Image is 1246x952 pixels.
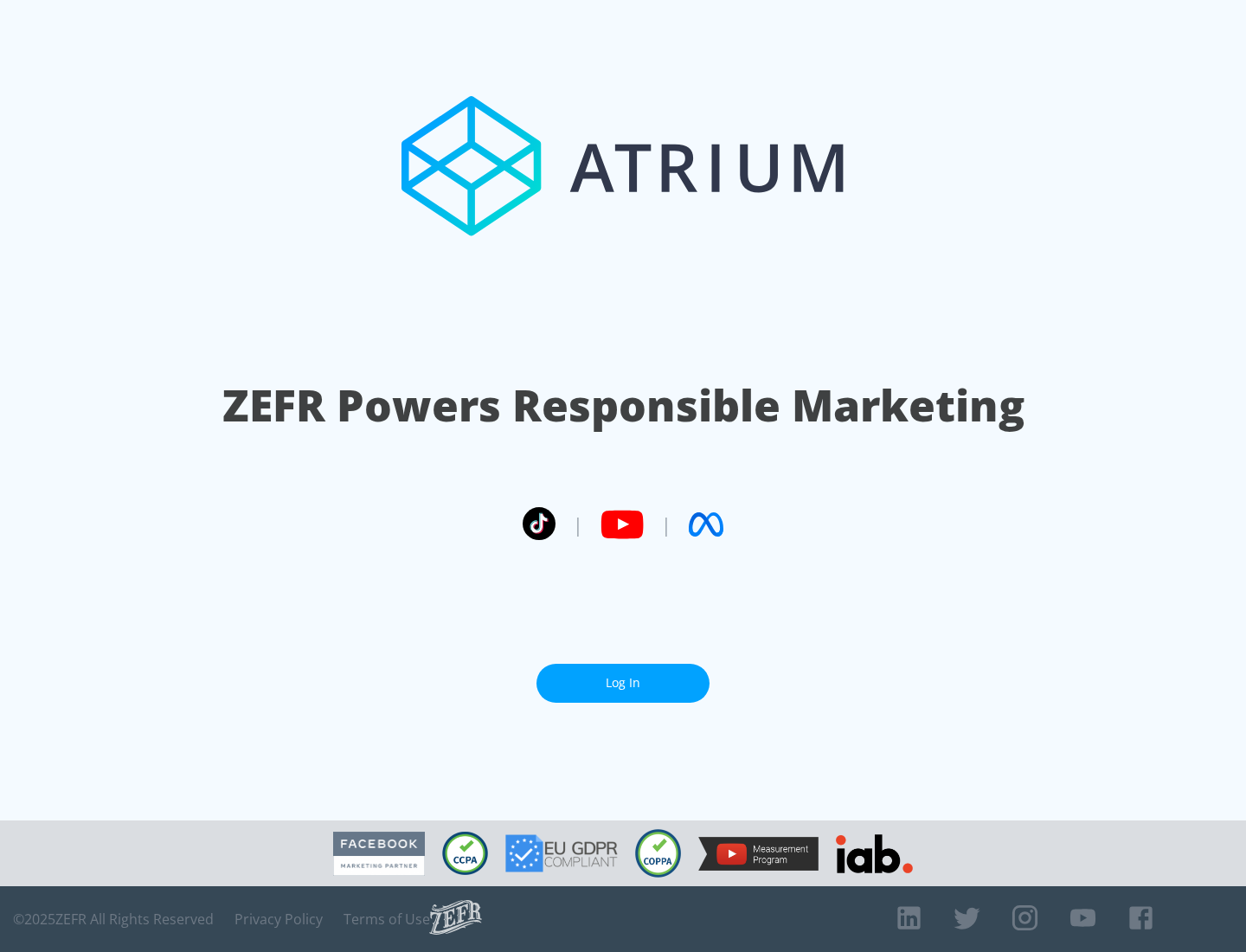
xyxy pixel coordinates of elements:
a: Log In [536,664,710,703]
h1: ZEFR Powers Responsible Marketing [222,376,1024,435]
img: CCPA Compliant [442,832,488,875]
img: Facebook Marketing Partner [333,832,425,876]
img: GDPR Compliant [505,834,618,872]
img: COPPA Compliant [635,829,681,878]
a: Terms of Use [344,910,430,928]
span: © 2025 ZEFR All Rights Reserved [13,910,214,928]
img: YouTube Measurement Program [698,837,819,871]
a: Privacy Policy [234,910,323,928]
span: | [573,511,583,537]
span: | [661,511,671,537]
img: IAB [836,834,913,873]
